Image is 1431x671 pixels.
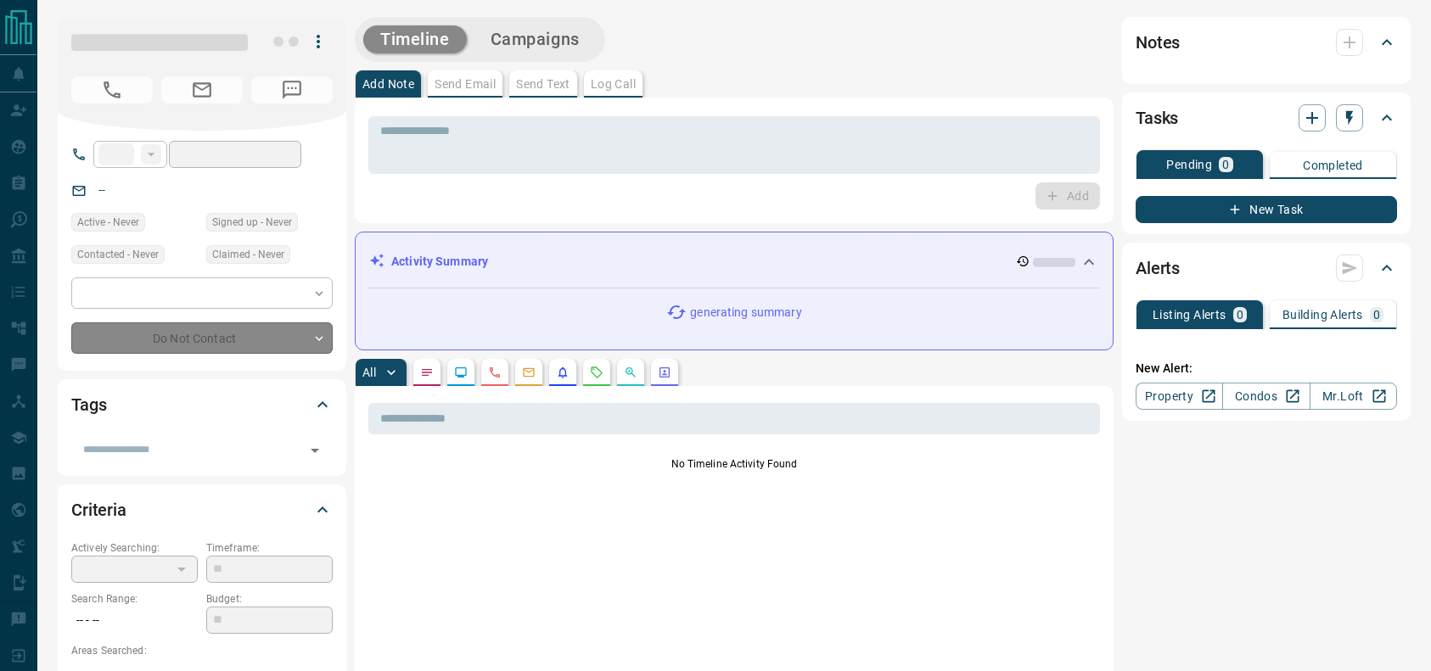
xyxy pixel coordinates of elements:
span: No Number [71,76,153,103]
p: generating summary [690,304,801,322]
svg: Listing Alerts [556,366,570,379]
div: Notes [1136,22,1397,63]
button: Open [303,439,327,462]
h2: Tags [71,391,106,418]
p: Areas Searched: [71,643,333,658]
div: Do Not Contact [71,322,333,354]
span: Claimed - Never [212,246,284,263]
div: Alerts [1136,248,1397,288]
a: Condos [1222,383,1310,410]
a: Mr.Loft [1310,383,1397,410]
p: Add Note [362,78,414,90]
svg: Requests [590,366,603,379]
p: No Timeline Activity Found [368,456,1100,472]
h2: Alerts [1136,254,1180,282]
p: Pending [1166,159,1212,171]
p: 0 [1237,309,1243,321]
p: New Alert: [1136,360,1397,377]
span: No Number [251,76,333,103]
p: Timeframe: [206,540,333,556]
svg: Notes [420,366,434,379]
p: Listing Alerts [1153,309,1226,321]
span: No Email [161,76,243,103]
h2: Notes [1136,29,1180,56]
div: Activity Summary [369,246,1099,277]
div: Tags [71,384,333,425]
span: Active - Never [77,214,139,231]
p: -- - -- [71,607,198,635]
svg: Emails [522,366,536,379]
p: Activity Summary [391,253,488,271]
p: All [362,366,376,378]
p: Building Alerts [1282,309,1363,321]
p: Completed [1303,159,1363,171]
span: Contacted - Never [77,246,159,263]
p: 0 [1222,159,1229,171]
p: Actively Searching: [71,540,198,556]
a: -- [98,183,105,197]
a: Property [1136,383,1223,410]
svg: Calls [488,366,502,379]
h2: Tasks [1136,104,1178,131]
span: Signed up - Never [212,214,292,231]
svg: Lead Browsing Activity [454,366,468,379]
p: Budget: [206,591,333,607]
button: Timeline [363,25,467,53]
svg: Opportunities [624,366,637,379]
button: New Task [1136,196,1397,223]
h2: Criteria [71,496,126,523]
svg: Agent Actions [658,366,671,379]
p: 0 [1373,309,1380,321]
div: Criteria [71,489,333,530]
div: Tasks [1136,98,1397,138]
p: Search Range: [71,591,198,607]
button: Campaigns [474,25,597,53]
